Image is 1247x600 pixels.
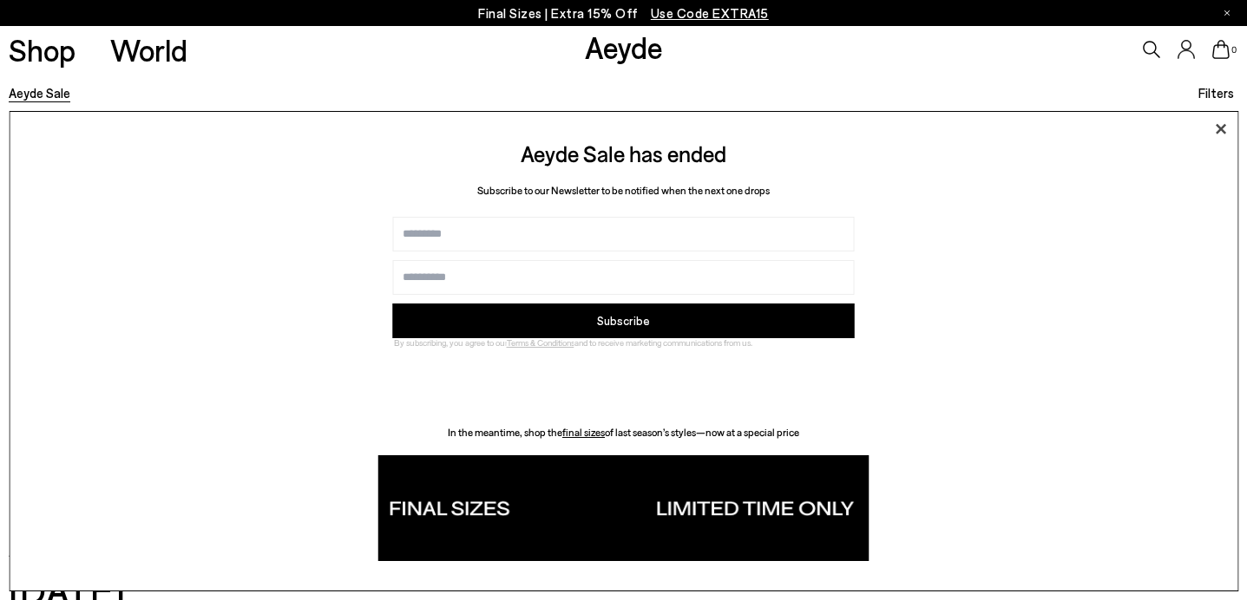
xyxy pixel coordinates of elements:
[477,184,770,196] span: Subscribe to our Newsletter to be notified when the next one drops
[448,426,562,438] span: In the meantime, shop the
[521,140,726,166] span: Aeyde Sale has ended
[1198,85,1234,101] span: Filters
[393,303,855,338] button: Subscribe
[378,455,870,561] img: fdb5c163c0466f8ced10bcccf3cf9ed1.png
[1230,45,1238,55] span: 0
[394,337,507,348] span: By subscribing, you agree to our
[478,3,769,24] p: Final Sizes | Extra 15% Off
[562,426,605,438] a: final sizes
[605,426,799,438] span: of last season’s styles—now at a special price
[574,337,752,348] span: and to receive marketing communications from us.
[110,35,187,65] a: World
[585,29,663,65] a: Aeyde
[1212,40,1230,59] a: 0
[9,35,75,65] a: Shop
[9,85,70,101] a: Aeyde Sale
[651,5,769,21] span: Navigate to /collections/ss25-final-sizes
[507,337,574,348] a: Terms & Conditions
